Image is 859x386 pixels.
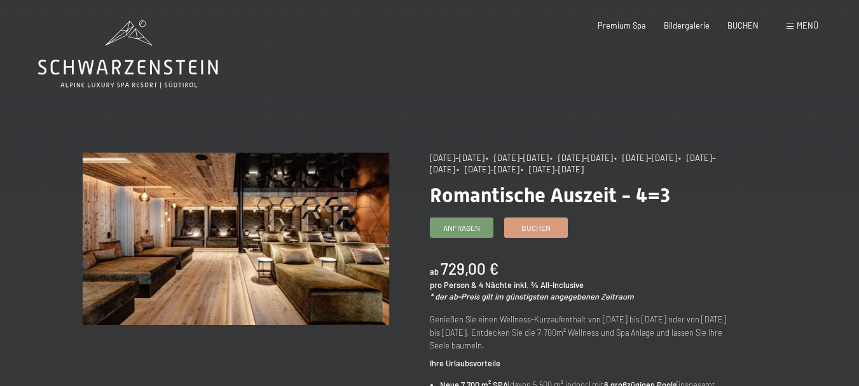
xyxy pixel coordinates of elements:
span: • [DATE]–[DATE] [614,153,677,163]
span: Anfragen [443,223,480,233]
span: ab [430,266,439,277]
p: Genießen Sie einen Wellness-Kurzaufenthalt von [DATE] bis [DATE] oder von [DATE] bis [DATE]. Entd... [430,313,736,352]
a: BUCHEN [727,20,759,31]
span: Buchen [521,223,551,233]
em: * der ab-Preis gilt im günstigsten angegebenen Zeitraum [430,291,634,301]
span: • [DATE]–[DATE] [550,153,613,163]
span: Menü [797,20,818,31]
span: • [DATE]–[DATE] [521,164,584,174]
span: 4 Nächte [479,280,512,290]
span: • [DATE]–[DATE] [430,153,716,174]
span: • [DATE]–[DATE] [457,164,519,174]
span: inkl. ¾ All-Inclusive [514,280,584,290]
a: Bildergalerie [664,20,710,31]
a: Anfragen [430,218,493,237]
b: 729,00 € [441,259,498,278]
a: Premium Spa [598,20,646,31]
strong: Ihre Urlaubsvorteile [430,358,500,368]
span: Romantische Auszeit - 4=3 [430,183,670,207]
span: [DATE]–[DATE] [430,153,484,163]
span: • [DATE]–[DATE] [486,153,549,163]
a: Buchen [505,218,567,237]
img: Romantische Auszeit - 4=3 [83,153,389,325]
span: pro Person & [430,280,477,290]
